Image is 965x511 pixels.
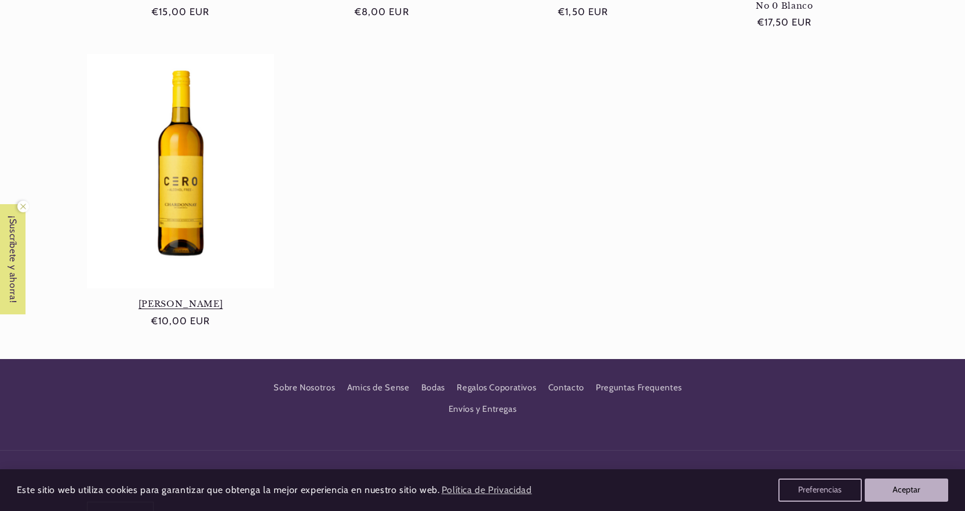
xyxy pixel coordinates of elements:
[449,399,517,420] a: Envíos y Entregas
[274,380,335,398] a: Sobre Nosotros
[17,484,440,495] span: Este sitio web utiliza cookies para garantizar que obtenga la mejor experiencia en nuestro sitio ...
[596,378,682,398] a: Preguntas Frequentes
[347,378,410,398] a: Amics de Sense
[87,299,274,309] a: [PERSON_NAME]
[457,378,536,398] a: Regalos Coporativos
[865,479,948,502] button: Aceptar
[778,479,862,502] button: Preferencias
[439,480,533,501] a: Política de Privacidad (opens in a new tab)
[421,378,445,398] a: Bodas
[1,204,25,314] span: ¡Suscríbete y ahorra!
[548,378,584,398] a: Contacto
